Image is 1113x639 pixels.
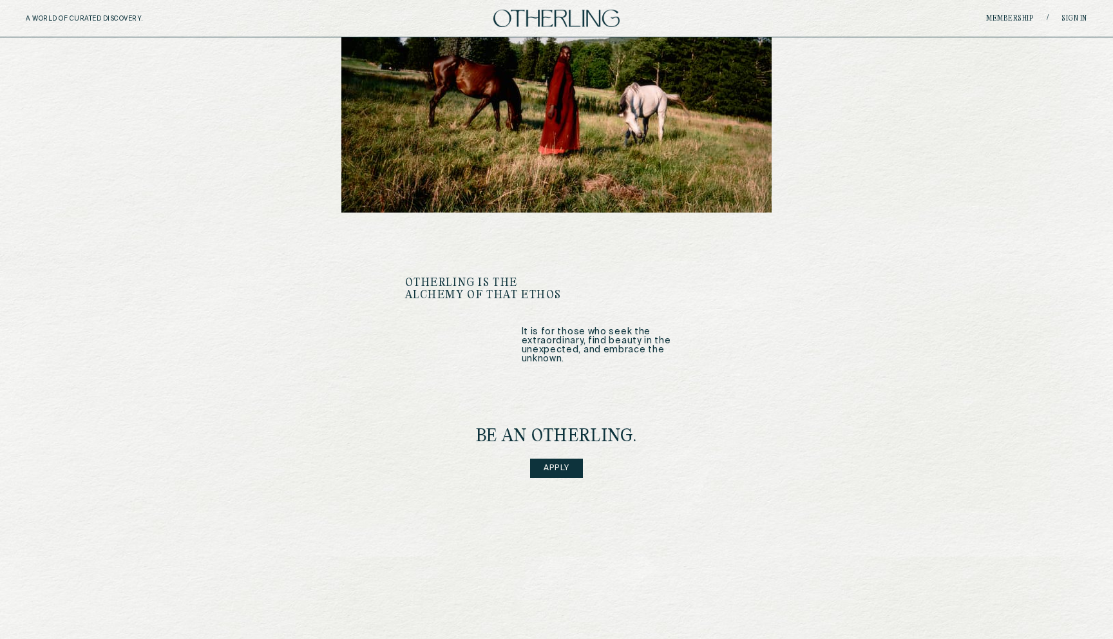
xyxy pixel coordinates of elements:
[26,15,199,23] h5: A WORLD OF CURATED DISCOVERY.
[986,15,1034,23] a: Membership
[1047,14,1049,23] span: /
[405,277,575,301] h1: OTHERLING IS THE ALCHEMY OF THAT ETHOS
[476,428,637,446] h4: be an Otherling.
[493,10,620,27] img: logo
[1061,15,1087,23] a: Sign in
[530,459,583,478] a: Apply
[522,327,709,363] p: It is for those who seek the extraordinary, find beauty in the unexpected, and embrace the unknown.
